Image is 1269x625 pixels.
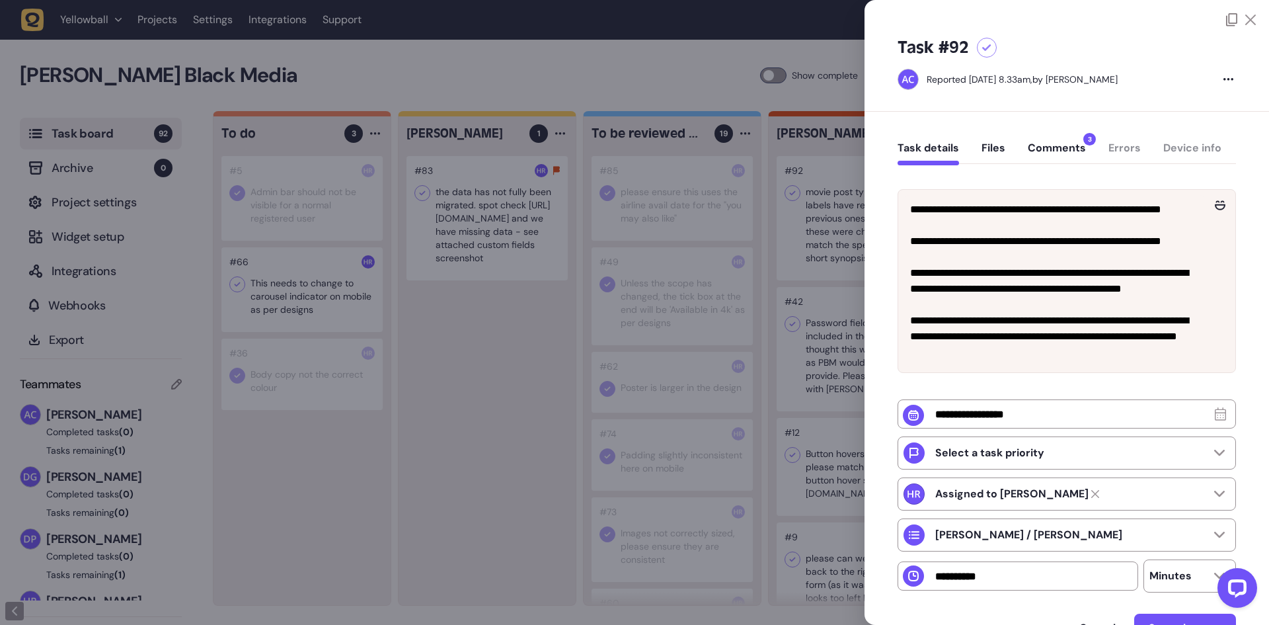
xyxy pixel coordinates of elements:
[1028,142,1086,165] button: Comments
[927,73,1118,86] div: by [PERSON_NAME]
[981,142,1005,165] button: Files
[898,142,959,165] button: Task details
[1207,563,1262,618] iframe: LiveChat chat widget
[1149,569,1192,583] p: Minutes
[935,446,1044,460] p: Select a task priority
[935,528,1122,542] p: [PERSON_NAME] / [PERSON_NAME]
[1083,133,1096,146] span: 3
[898,69,918,89] img: Ameet Chohan
[898,37,969,58] h5: Task #92
[935,487,1089,501] strong: Harry Robinson
[927,73,1032,85] div: Reported [DATE] 8.33am,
